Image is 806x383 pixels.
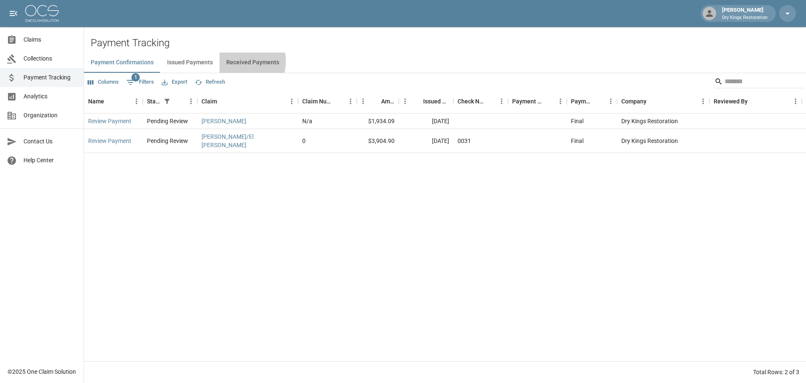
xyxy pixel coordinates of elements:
[160,53,220,73] button: Issued Payments
[748,95,759,107] button: Sort
[714,75,804,90] div: Search
[399,129,453,153] div: [DATE]
[357,95,369,108] button: Menu
[508,90,567,113] div: Payment Method
[104,95,116,107] button: Sort
[84,53,160,73] button: Payment Confirmations
[201,117,246,125] a: [PERSON_NAME]
[201,90,217,113] div: Claim
[453,90,508,113] div: Check Number
[789,95,802,108] button: Menu
[24,156,77,165] span: Help Center
[369,95,381,107] button: Sort
[193,76,227,89] button: Refresh
[24,73,77,82] span: Payment Tracking
[86,76,121,89] button: Select columns
[161,95,173,107] div: 1 active filter
[554,95,567,108] button: Menu
[25,5,59,22] img: ocs-logo-white-transparent.png
[399,90,453,113] div: Issued Date
[285,95,298,108] button: Menu
[130,95,143,108] button: Menu
[423,90,449,113] div: Issued Date
[88,137,131,145] a: Review Payment
[719,6,771,21] div: [PERSON_NAME]
[24,92,77,101] span: Analytics
[88,117,131,125] a: Review Payment
[484,95,495,107] button: Sort
[381,90,395,113] div: Amount
[298,90,357,113] div: Claim Number
[124,76,156,89] button: Show filters
[593,95,604,107] button: Sort
[571,137,584,145] div: Final
[357,129,399,153] div: $3,904.90
[399,95,411,108] button: Menu
[604,95,617,108] button: Menu
[302,117,312,125] div: N/a
[458,137,471,145] div: 0031
[697,95,709,108] button: Menu
[24,54,77,63] span: Collections
[617,129,709,153] div: Dry Kings Restoration
[617,90,709,113] div: Company
[722,14,767,21] p: Dry Kings Restoration
[24,35,77,44] span: Claims
[24,137,77,146] span: Contact Us
[621,90,646,113] div: Company
[131,73,140,82] span: 1
[332,95,344,107] button: Sort
[143,90,197,113] div: Status
[571,90,593,113] div: Payment Type
[495,95,508,108] button: Menu
[147,137,188,145] div: Pending Review
[5,5,22,22] button: open drawer
[147,117,188,125] div: Pending Review
[185,95,197,108] button: Menu
[567,90,617,113] div: Payment Type
[173,95,185,107] button: Sort
[84,90,143,113] div: Name
[357,114,399,129] div: $1,934.09
[411,95,423,107] button: Sort
[217,95,229,107] button: Sort
[302,90,332,113] div: Claim Number
[147,90,161,113] div: Status
[197,90,298,113] div: Claim
[542,95,554,107] button: Sort
[24,111,77,120] span: Organization
[512,90,542,113] div: Payment Method
[84,53,806,73] div: dynamic tabs
[709,90,802,113] div: Reviewed By
[571,117,584,125] div: Final
[458,90,484,113] div: Check Number
[753,368,799,376] div: Total Rows: 2 of 3
[714,90,748,113] div: Reviewed By
[220,53,286,73] button: Received Payments
[399,114,453,129] div: [DATE]
[302,137,306,145] div: 0
[161,95,173,107] button: Show filters
[8,367,76,376] div: © 2025 One Claim Solution
[357,90,399,113] div: Amount
[344,95,357,108] button: Menu
[88,90,104,113] div: Name
[160,76,189,89] button: Export
[646,95,658,107] button: Sort
[201,132,294,149] a: [PERSON_NAME]/El [PERSON_NAME]
[91,37,806,49] h2: Payment Tracking
[617,114,709,129] div: Dry Kings Restoration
